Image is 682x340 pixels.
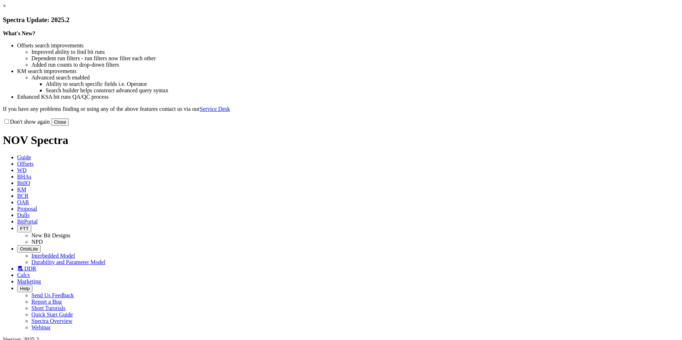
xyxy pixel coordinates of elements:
[17,167,27,173] span: WD
[31,62,679,68] li: Added run counts to drop-down filters
[31,253,75,259] a: Interbedded Model
[17,94,679,100] li: Enhanced KSA bit runs QA/QC process
[3,119,50,125] label: Don't show again
[31,299,62,305] a: Report a Bug
[17,199,29,205] span: OAR
[31,259,106,265] a: Durability and Parameter Model
[46,81,679,87] li: Ability to search specific fields i.e. Operator
[20,246,38,252] span: OrbitLite
[17,218,38,225] span: BitPortal
[17,186,26,192] span: KM
[3,106,679,112] p: If you have any problems finding or using any of the above features contact us via our
[17,206,37,212] span: Proposal
[31,49,679,55] li: Improved ability to find bit runs
[3,3,6,9] a: ×
[3,134,679,147] h1: NOV Spectra
[17,154,31,160] span: Guide
[17,42,679,49] li: Offsets search improvements
[31,74,679,81] li: Advanced search enabled
[20,286,30,291] span: Help
[31,305,66,311] a: Short Tutorials
[31,239,43,245] a: NPD
[17,180,30,186] span: BitIQ
[3,16,679,24] h3: Spectra Update: 2025.2
[31,324,51,330] a: Webinar
[17,68,679,74] li: KM search improvements
[31,232,70,238] a: New Bit Designs
[20,226,29,231] span: FTT
[24,266,36,272] span: DDR
[4,119,9,124] input: Don't show again
[17,193,29,199] span: BCR
[17,174,31,180] span: BHAs
[46,87,679,94] li: Search builder helps construct advanced query syntax
[17,161,34,167] span: Offsets
[3,30,35,36] strong: What's New?
[31,311,73,318] a: Quick Start Guide
[31,318,72,324] a: Spectra Overview
[31,292,74,298] a: Send Us Feedback
[200,106,230,112] a: Service Desk
[31,55,679,62] li: Dependent run filters - run filters now filter each other
[17,212,30,218] span: Dulls
[17,278,41,284] span: Marketing
[51,118,69,126] button: Close
[17,272,30,278] span: Calcs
